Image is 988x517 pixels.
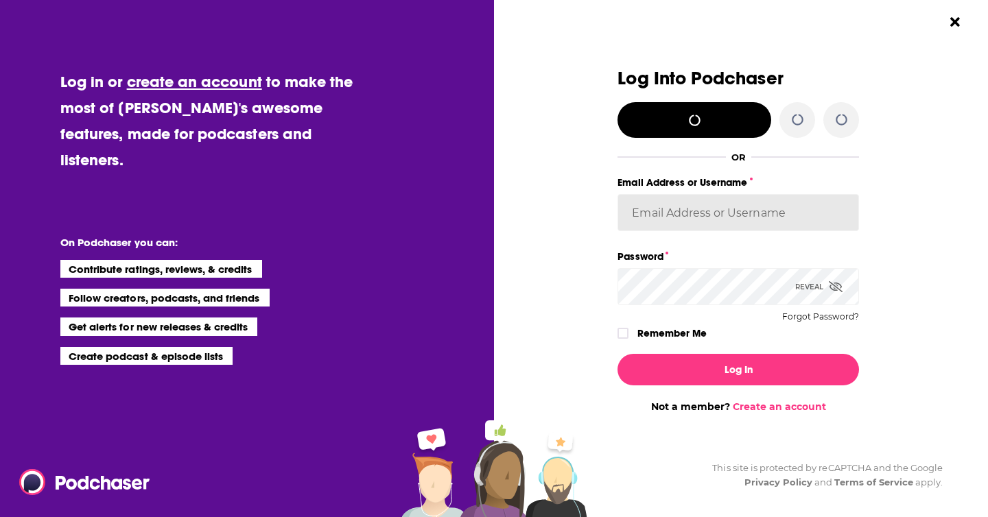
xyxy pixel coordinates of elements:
[617,194,859,231] input: Email Address or Username
[733,400,826,413] a: Create an account
[617,248,859,265] label: Password
[617,354,859,385] button: Log In
[60,289,270,306] li: Follow creators, podcasts, and friends
[731,152,746,163] div: OR
[637,324,707,342] label: Remember Me
[834,477,913,488] a: Terms of Service
[782,312,859,322] button: Forgot Password?
[19,469,151,495] img: Podchaser - Follow, Share and Rate Podcasts
[617,69,859,88] h3: Log Into Podchaser
[127,72,262,91] a: create an account
[60,236,335,249] li: On Podchaser you can:
[617,400,859,413] div: Not a member?
[60,347,233,365] li: Create podcast & episode lists
[744,477,813,488] a: Privacy Policy
[942,9,968,35] button: Close Button
[60,260,262,278] li: Contribute ratings, reviews, & credits
[701,461,943,490] div: This site is protected by reCAPTCHA and the Google and apply.
[60,317,257,335] li: Get alerts for new releases & credits
[19,469,140,495] a: Podchaser - Follow, Share and Rate Podcasts
[795,268,843,305] div: Reveal
[617,173,859,191] label: Email Address or Username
